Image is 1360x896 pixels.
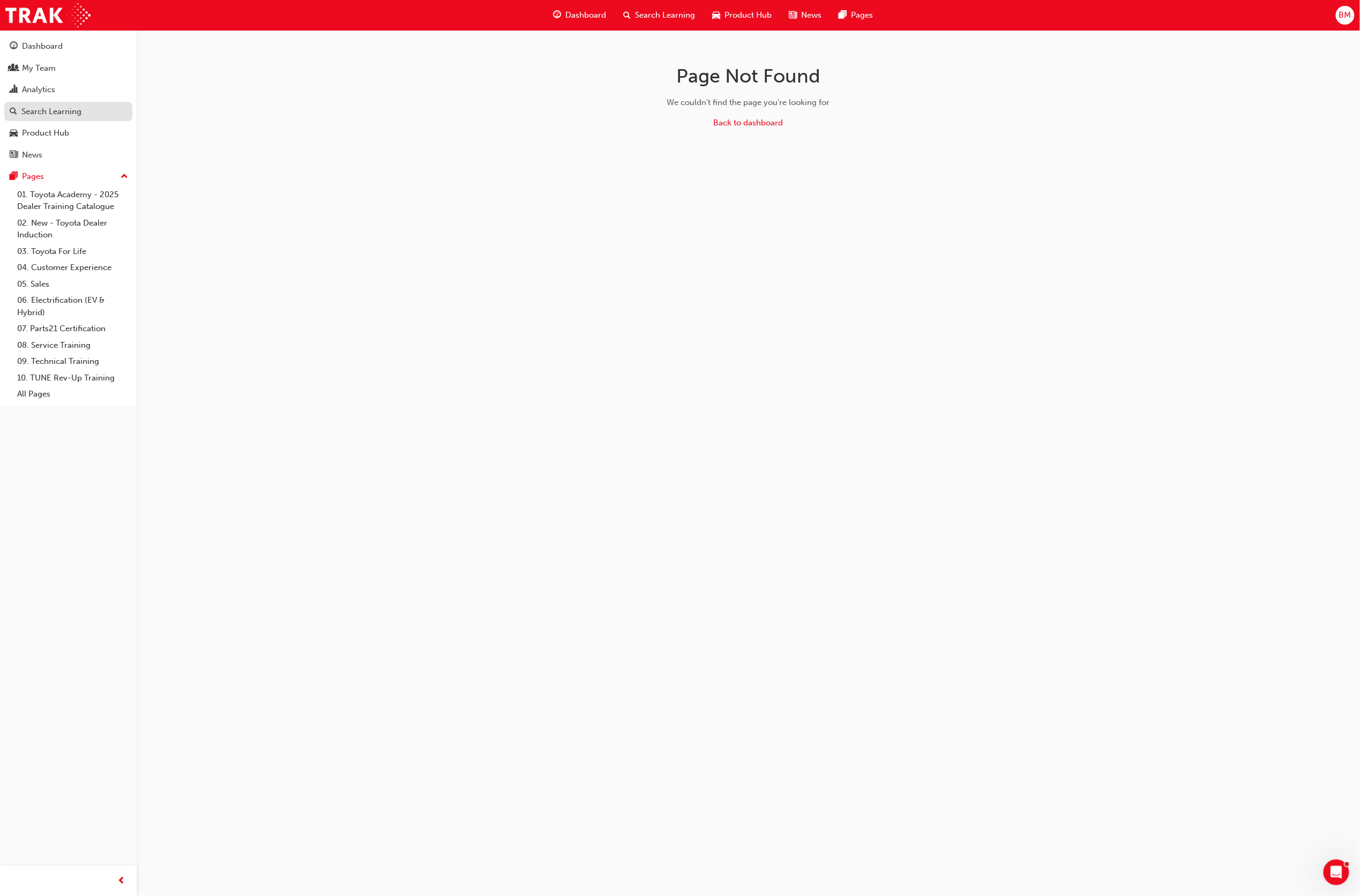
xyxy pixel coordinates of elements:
[851,9,873,21] span: Pages
[10,85,18,95] span: chart-icon
[4,167,132,186] button: Pages
[579,96,918,109] div: We couldn't find the page you're looking for
[579,64,918,88] h1: Page Not Found
[10,42,18,51] span: guage-icon
[554,9,562,22] span: guage-icon
[4,123,132,143] a: Product Hub
[4,34,132,167] button: DashboardMy TeamAnalyticsSearch LearningProduct HubNews
[789,9,797,22] span: news-icon
[1324,860,1349,885] iframe: Intercom live chat
[13,259,132,276] a: 04. Customer Experience
[636,9,696,21] span: Search Learning
[13,292,132,320] a: 06. Electrification (EV & Hybrid)
[22,40,63,53] div: Dashboard
[566,9,607,21] span: Dashboard
[10,151,18,160] span: news-icon
[624,9,631,22] span: search-icon
[13,320,132,337] a: 07. Parts21 Certification
[118,875,126,888] span: prev-icon
[714,118,783,128] a: Back to dashboard
[22,127,69,139] div: Product Hub
[615,4,704,26] a: search-iconSearch Learning
[22,84,55,96] div: Analytics
[10,172,18,182] span: pages-icon
[713,9,721,22] span: car-icon
[21,106,81,118] div: Search Learning
[4,80,132,100] a: Analytics
[13,337,132,354] a: 08. Service Training
[13,370,132,386] a: 10. TUNE Rev-Up Training
[781,4,831,26] a: news-iconNews
[22,62,56,74] div: My Team
[13,276,132,293] a: 05. Sales
[10,129,18,138] span: car-icon
[4,36,132,56] a: Dashboard
[22,170,44,183] div: Pages
[802,9,822,21] span: News
[831,4,882,26] a: pages-iconPages
[13,243,132,260] a: 03. Toyota For Life
[10,64,18,73] span: people-icon
[13,386,132,402] a: All Pages
[4,58,132,78] a: My Team
[10,107,17,117] span: search-icon
[13,215,132,243] a: 02. New - Toyota Dealer Induction
[121,170,128,184] span: up-icon
[725,9,772,21] span: Product Hub
[4,102,132,122] a: Search Learning
[13,186,132,215] a: 01. Toyota Academy - 2025 Dealer Training Catalogue
[704,4,781,26] a: car-iconProduct Hub
[1336,6,1355,25] button: BM
[545,4,615,26] a: guage-iconDashboard
[5,3,91,27] img: Trak
[1339,9,1351,21] span: BM
[13,353,132,370] a: 09. Technical Training
[22,149,42,161] div: News
[839,9,847,22] span: pages-icon
[4,145,132,165] a: News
